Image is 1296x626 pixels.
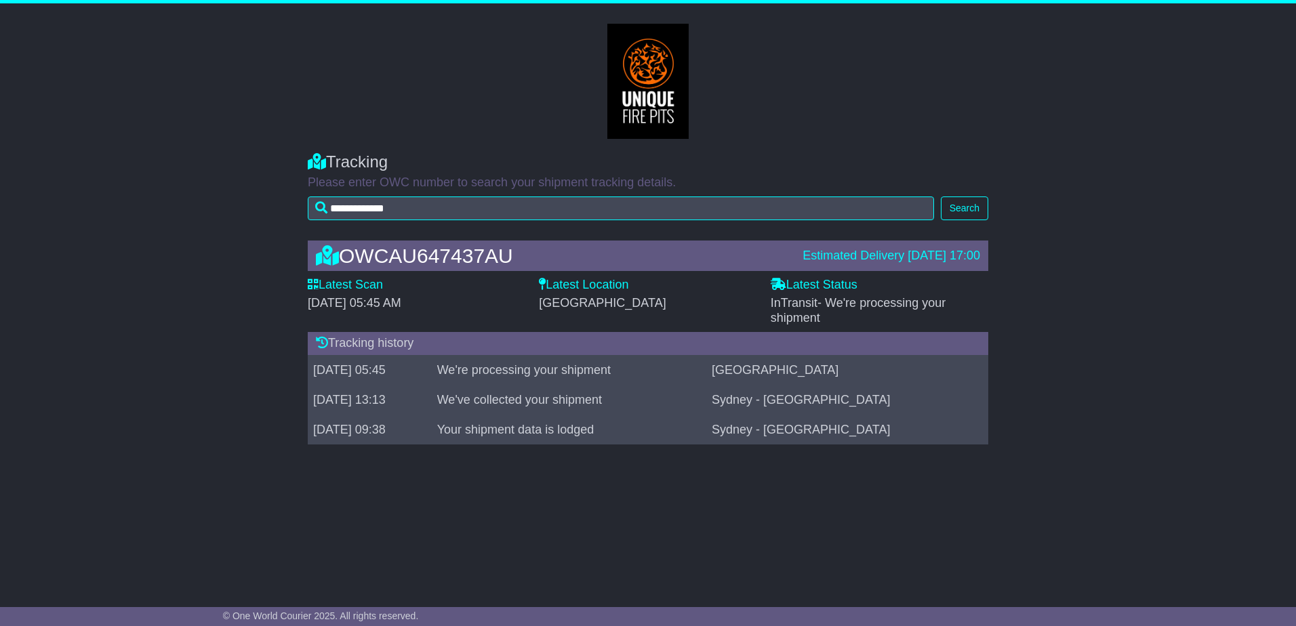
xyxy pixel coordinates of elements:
[308,296,401,310] span: [DATE] 05:45 AM
[308,385,432,415] td: [DATE] 13:13
[308,152,988,172] div: Tracking
[539,296,666,310] span: [GEOGRAPHIC_DATA]
[771,296,946,325] span: InTransit
[223,610,419,621] span: © One World Courier 2025. All rights reserved.
[308,355,432,385] td: [DATE] 05:45
[308,415,432,444] td: [DATE] 09:38
[771,296,946,325] span: - We're processing your shipment
[941,196,988,220] button: Search
[803,249,980,264] div: Estimated Delivery [DATE] 17:00
[706,355,988,385] td: [GEOGRAPHIC_DATA]
[432,355,706,385] td: We're processing your shipment
[308,332,988,355] div: Tracking history
[607,24,689,139] img: GetCustomerLogo
[308,278,383,293] label: Latest Scan
[308,175,988,190] p: Please enter OWC number to search your shipment tracking details.
[309,245,796,267] div: OWCAU647437AU
[539,278,628,293] label: Latest Location
[706,385,988,415] td: Sydney - [GEOGRAPHIC_DATA]
[432,385,706,415] td: We've collected your shipment
[432,415,706,444] td: Your shipment data is lodged
[706,415,988,444] td: Sydney - [GEOGRAPHIC_DATA]
[771,278,857,293] label: Latest Status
